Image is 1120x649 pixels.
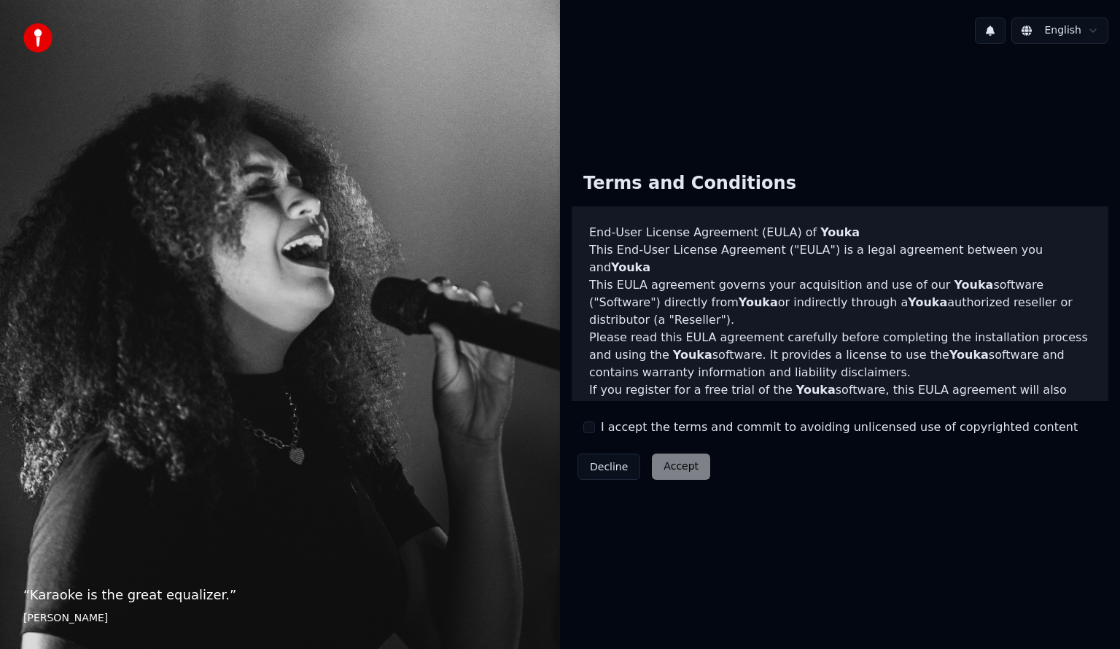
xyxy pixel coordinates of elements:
[589,276,1091,329] p: This EULA agreement governs your acquisition and use of our software ("Software") directly from o...
[949,348,989,362] span: Youka
[954,278,993,292] span: Youka
[589,329,1091,381] p: Please read this EULA agreement carefully before completing the installation process and using th...
[23,23,52,53] img: youka
[589,241,1091,276] p: This End-User License Agreement ("EULA") is a legal agreement between you and
[673,348,712,362] span: Youka
[820,225,860,239] span: Youka
[577,454,640,480] button: Decline
[796,383,836,397] span: Youka
[601,419,1078,436] label: I accept the terms and commit to avoiding unlicensed use of copyrighted content
[589,381,1091,451] p: If you register for a free trial of the software, this EULA agreement will also govern that trial...
[979,400,1019,414] span: Youka
[572,160,808,207] div: Terms and Conditions
[739,295,778,309] span: Youka
[908,295,947,309] span: Youka
[23,585,537,605] p: “ Karaoke is the great equalizer. ”
[611,260,650,274] span: Youka
[589,224,1091,241] h3: End-User License Agreement (EULA) of
[23,611,537,626] footer: [PERSON_NAME]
